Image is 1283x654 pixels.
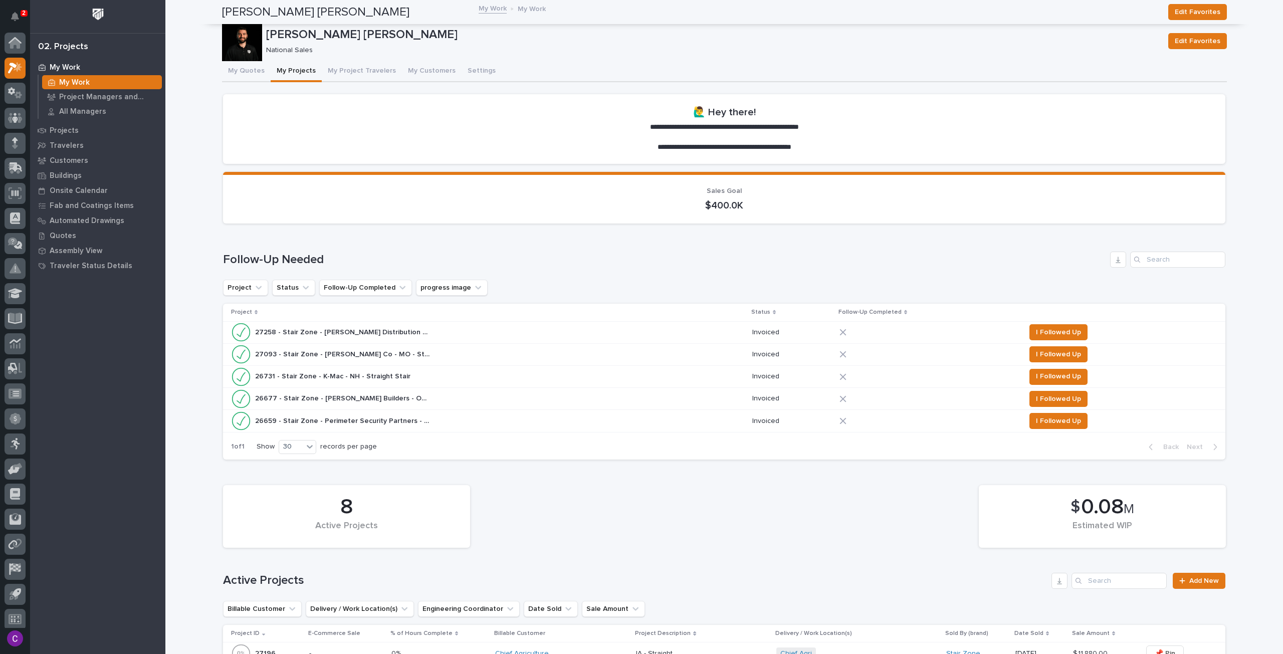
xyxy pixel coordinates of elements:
[266,46,1156,55] p: National Sales
[752,417,831,425] p: Invoiced
[231,307,252,318] p: Project
[231,628,260,639] p: Project ID
[306,601,414,617] button: Delivery / Work Location(s)
[390,628,453,639] p: % of Hours Complete
[59,78,90,87] p: My Work
[1029,391,1088,407] button: I Followed Up
[479,2,507,14] a: My Work
[1072,628,1110,639] p: Sale Amount
[1072,573,1167,589] input: Search
[1036,348,1081,360] span: I Followed Up
[38,42,88,53] div: 02. Projects
[416,280,488,296] button: progress image
[1130,252,1225,268] input: Search
[319,280,412,296] button: Follow-Up Completed
[59,93,158,102] p: Project Managers and Engineers
[30,213,165,228] a: Automated Drawings
[240,495,453,520] div: 8
[240,521,453,542] div: Active Projects
[266,28,1160,42] p: [PERSON_NAME] [PERSON_NAME]
[751,307,770,318] p: Status
[1141,443,1183,452] button: Back
[255,415,433,425] p: 26659 - Stair Zone - Perimeter Security Partners - MO - Straight Stairs
[223,601,302,617] button: Billable Customer
[255,370,412,381] p: 26731 - Stair Zone - K-Mac - NH - Straight Stair
[30,153,165,168] a: Customers
[59,107,106,116] p: All Managers
[1081,497,1124,518] span: 0.08
[223,365,1225,387] tr: 26731 - Stair Zone - K-Mac - NH - Straight Stair26731 - Stair Zone - K-Mac - NH - Straight Stair ...
[838,307,902,318] p: Follow-Up Completed
[1173,573,1225,589] a: Add New
[255,392,433,403] p: 26677 - Stair Zone - Sullivan Builders - OH - Straight Stair
[1029,413,1088,429] button: I Followed Up
[272,280,315,296] button: Status
[1071,498,1080,517] span: $
[1014,628,1043,639] p: Date Sold
[1036,326,1081,338] span: I Followed Up
[50,141,84,150] p: Travelers
[30,243,165,258] a: Assembly View
[5,628,26,649] button: users-avatar
[39,75,165,89] a: My Work
[50,126,79,135] p: Projects
[50,63,80,72] p: My Work
[50,216,124,226] p: Automated Drawings
[752,328,831,337] p: Invoiced
[494,628,545,639] p: Billable Customer
[775,628,852,639] p: Delivery / Work Location(s)
[50,171,82,180] p: Buildings
[39,104,165,118] a: All Managers
[279,442,303,452] div: 30
[693,106,756,118] h2: 🙋‍♂️ Hey there!
[752,350,831,359] p: Invoiced
[257,443,275,451] p: Show
[582,601,645,617] button: Sale Amount
[30,198,165,213] a: Fab and Coatings Items
[752,394,831,403] p: Invoiced
[223,410,1225,432] tr: 26659 - Stair Zone - Perimeter Security Partners - MO - Straight Stairs26659 - Stair Zone - Perim...
[13,12,26,28] div: Notifications2
[30,258,165,273] a: Traveler Status Details
[1029,346,1088,362] button: I Followed Up
[5,6,26,27] button: Notifications
[1036,370,1081,382] span: I Followed Up
[223,280,268,296] button: Project
[30,228,165,243] a: Quotes
[223,573,1047,588] h1: Active Projects
[1183,443,1225,452] button: Next
[50,201,134,210] p: Fab and Coatings Items
[223,321,1225,343] tr: 27258 - Stair Zone - [PERSON_NAME] Distribution Services - PA - Straight27258 - Stair Zone - [PER...
[223,253,1106,267] h1: Follow-Up Needed
[1187,443,1209,452] span: Next
[222,61,271,82] button: My Quotes
[223,388,1225,410] tr: 26677 - Stair Zone - [PERSON_NAME] Builders - OH - Straight Stair26677 - Stair Zone - [PERSON_NAM...
[50,247,102,256] p: Assembly View
[223,343,1225,365] tr: 27093 - Stair Zone - [PERSON_NAME] Co - MO - Straight Stair II27093 - Stair Zone - [PERSON_NAME] ...
[635,628,691,639] p: Project Description
[1124,503,1134,516] span: M
[308,628,360,639] p: E-Commerce Sale
[30,60,165,75] a: My Work
[30,138,165,153] a: Travelers
[1157,443,1179,452] span: Back
[320,443,377,451] p: records per page
[322,61,402,82] button: My Project Travelers
[462,61,502,82] button: Settings
[1036,393,1081,405] span: I Followed Up
[30,183,165,198] a: Onsite Calendar
[1168,33,1227,49] button: Edit Favorites
[22,10,26,17] p: 2
[50,156,88,165] p: Customers
[524,601,578,617] button: Date Sold
[1029,369,1088,385] button: I Followed Up
[223,434,253,459] p: 1 of 1
[50,186,108,195] p: Onsite Calendar
[1029,324,1088,340] button: I Followed Up
[518,3,546,14] p: My Work
[235,199,1213,211] p: $400.0K
[255,326,433,337] p: 27258 - Stair Zone - Sheetz Distribution Services - PA - Straight
[30,168,165,183] a: Buildings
